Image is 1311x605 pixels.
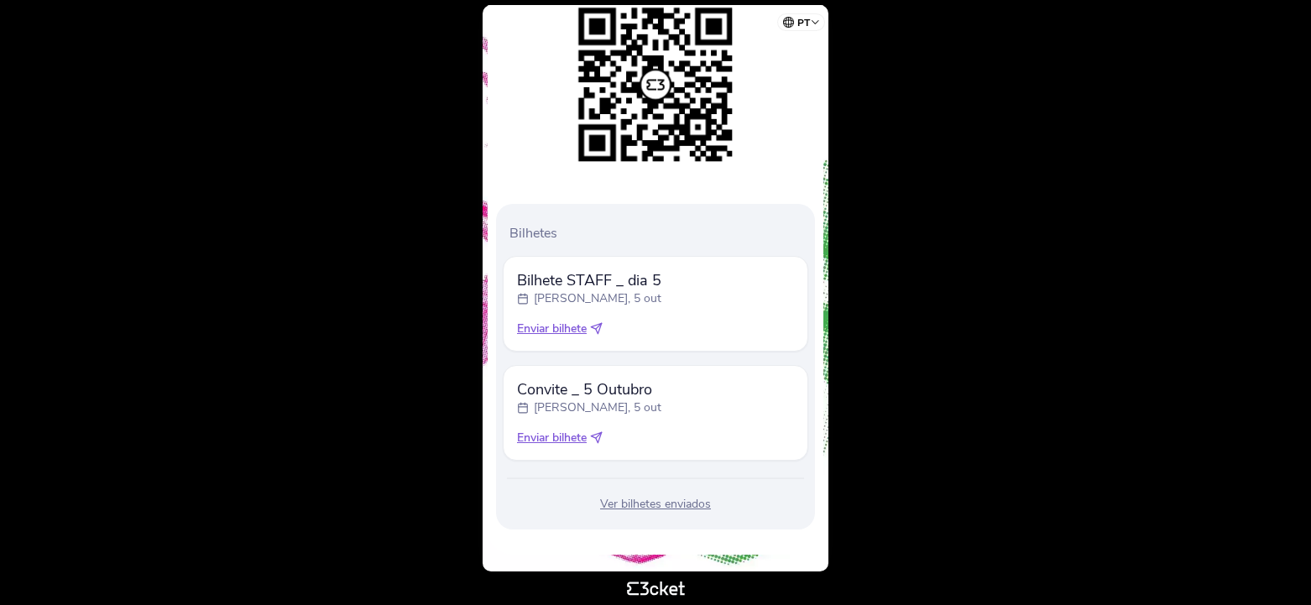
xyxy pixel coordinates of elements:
span: Convite _ 5 Outubro [517,379,661,399]
p: [PERSON_NAME], 5 out [534,290,661,307]
span: Bilhete STAFF _ dia 5 [517,270,661,290]
div: Ver bilhetes enviados [503,496,808,513]
p: [PERSON_NAME], 5 out [534,399,661,416]
p: Bilhetes [509,224,808,243]
span: Enviar bilhete [517,321,587,337]
span: Enviar bilhete [517,430,587,446]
